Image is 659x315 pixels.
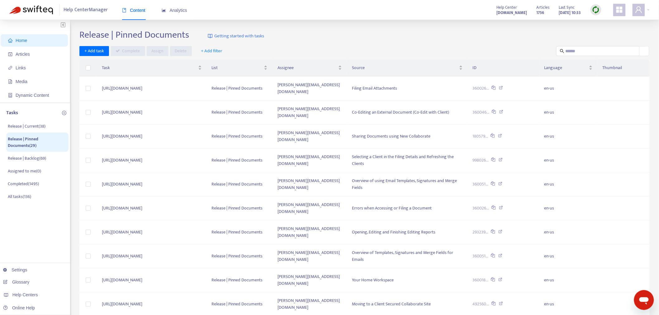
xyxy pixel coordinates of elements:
span: 360046... [473,109,490,116]
a: Settings [3,267,27,272]
span: Source [352,64,458,71]
button: + Add task [79,46,109,56]
span: Media [16,79,27,84]
th: Task [97,59,206,77]
td: [PERSON_NAME][EMAIL_ADDRESS][DOMAIN_NAME] [273,196,347,220]
td: en-us [539,148,598,172]
span: 492560... [473,301,489,308]
span: Articles [16,52,30,57]
span: 360018... [473,277,489,284]
span: 180579... [473,133,488,140]
td: Release | Pinned Documents [207,268,273,292]
td: [PERSON_NAME][EMAIL_ADDRESS][DOMAIN_NAME] [273,101,347,125]
span: 360026... [473,205,489,212]
span: Overview of Templates, Signatures and Merge Fields for Emails [352,249,453,263]
span: Articles [537,4,550,11]
span: book [122,8,126,12]
img: image-link [208,34,213,39]
td: Release | Pinned Documents [207,77,273,101]
p: Release | Backlog ( 69 ) [8,155,46,162]
button: Assign [147,46,168,56]
td: en-us [539,101,598,125]
span: link [8,66,12,70]
button: + Add filter [197,46,227,56]
span: Links [16,65,26,70]
td: [PERSON_NAME][EMAIL_ADDRESS][DOMAIN_NAME] [273,172,347,196]
td: en-us [539,268,598,292]
span: Help Centers [12,292,38,297]
th: List [207,59,273,77]
span: 360026... [473,85,489,92]
p: Release | Pinned Documents ( 29 ) [8,136,67,149]
span: 998026... [473,157,489,164]
span: Task [102,64,197,71]
iframe: Button to launch messaging window [634,290,654,310]
span: search [560,49,564,53]
span: Your Home Workspace [352,276,394,284]
td: [URL][DOMAIN_NAME] [97,220,206,244]
span: + Add filter [201,47,223,55]
strong: 1756 [537,9,544,16]
td: [URL][DOMAIN_NAME] [97,148,206,172]
span: home [8,38,12,43]
span: user [635,6,642,13]
td: Release | Pinned Documents [207,125,273,148]
span: Help Center [497,4,517,11]
span: Assignee [277,64,337,71]
td: en-us [539,196,598,220]
button: Complete [111,46,145,56]
a: Getting started with tasks [208,29,264,43]
th: Assignee [273,59,347,77]
p: Release | Current ( 38 ) [8,123,45,129]
span: container [8,93,12,97]
span: Opening, Editing and Finishing Editing Reports [352,228,435,236]
span: Moving to a Client Secured Collaborate Site [352,300,431,308]
span: Overview of using Email Templates, Signatures and Merge Fields [352,177,457,191]
td: en-us [539,220,598,244]
span: area-chart [162,8,166,12]
td: [PERSON_NAME][EMAIL_ADDRESS][DOMAIN_NAME] [273,244,347,268]
td: [URL][DOMAIN_NAME] [97,196,206,220]
button: Delete [170,46,192,56]
strong: [DATE] 10:33 [559,9,581,16]
span: Content [122,8,145,13]
td: Release | Pinned Documents [207,148,273,172]
span: Sharing Documents using New Collaborate [352,133,430,140]
td: Release | Pinned Documents [207,220,273,244]
td: [URL][DOMAIN_NAME] [97,101,206,125]
td: en-us [539,77,598,101]
span: Getting started with tasks [214,33,264,40]
td: [URL][DOMAIN_NAME] [97,244,206,268]
span: file-image [8,79,12,84]
td: Release | Pinned Documents [207,172,273,196]
th: Thumbnail [598,59,650,77]
span: Analytics [162,8,187,13]
span: Co-Editing an External Document (Co-Edit with Client) [352,109,449,116]
td: [URL][DOMAIN_NAME] [97,268,206,292]
p: Assigned to me ( 0 ) [8,168,41,174]
span: account-book [8,52,12,56]
span: Home [16,38,27,43]
span: appstore [616,6,623,13]
a: Glossary [3,280,29,284]
span: Filing Email Attachments [352,85,397,92]
td: [URL][DOMAIN_NAME] [97,125,206,148]
td: [URL][DOMAIN_NAME] [97,172,206,196]
span: Last Sync [559,4,575,11]
span: Dynamic Content [16,93,49,98]
td: [PERSON_NAME][EMAIL_ADDRESS][DOMAIN_NAME] [273,220,347,244]
td: [PERSON_NAME][EMAIL_ADDRESS][DOMAIN_NAME] [273,268,347,292]
a: [DOMAIN_NAME] [497,9,527,16]
td: [PERSON_NAME][EMAIL_ADDRESS][DOMAIN_NAME] [273,77,347,101]
td: en-us [539,244,598,268]
th: Language [539,59,598,77]
span: List [212,64,263,71]
p: Tasks [6,109,18,117]
p: Completed ( 1495 ) [8,181,39,187]
td: [PERSON_NAME][EMAIL_ADDRESS][DOMAIN_NAME] [273,125,347,148]
p: All tasks ( 136 ) [8,193,31,200]
span: plus-circle [62,111,66,115]
img: Swifteq [9,6,53,14]
a: Online Help [3,305,35,310]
